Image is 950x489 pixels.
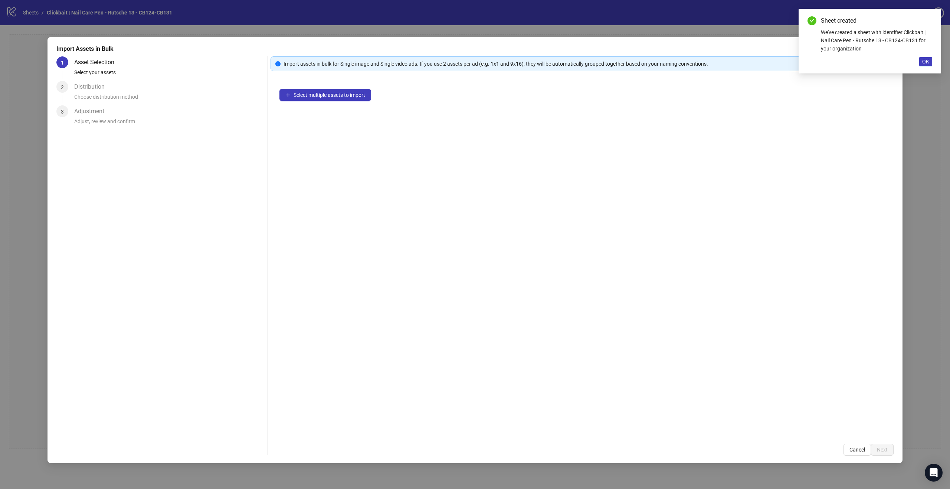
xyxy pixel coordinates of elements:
span: 3 [61,109,64,115]
div: Distribution [74,81,111,93]
a: Close [924,16,932,24]
div: Adjust, review and confirm [74,117,264,130]
span: check-circle [807,16,816,25]
div: Asset Selection [74,56,120,68]
button: Cancel [843,444,871,456]
div: Import Assets in Bulk [56,45,894,53]
button: Select multiple assets to import [279,89,371,101]
div: Import assets in bulk for Single image and Single video ads. If you use 2 assets per ad (e.g. 1x1... [284,60,889,68]
span: 1 [61,60,64,66]
button: OK [919,57,932,66]
div: Open Intercom Messenger [925,464,943,482]
span: Cancel [849,447,865,453]
div: We've created a sheet with identifier Clickbait | Nail Care Pen - Rutsche 13 - CB124-CB131 for yo... [821,28,932,53]
button: Next [871,444,894,456]
div: Adjustment [74,105,110,117]
div: Choose distribution method [74,93,264,105]
div: Sheet created [821,16,932,25]
div: Select your assets [74,68,264,81]
span: plus [285,92,291,98]
span: OK [922,59,929,65]
span: info-circle [275,61,281,66]
span: Select multiple assets to import [294,92,365,98]
span: 2 [61,84,64,90]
